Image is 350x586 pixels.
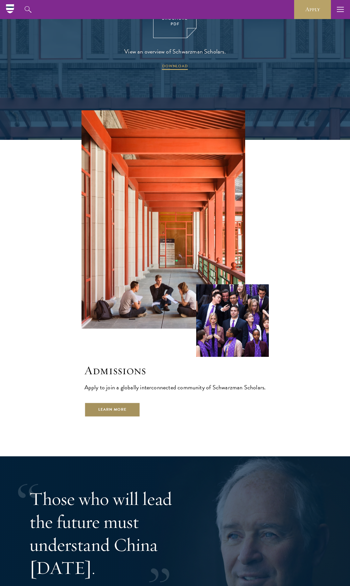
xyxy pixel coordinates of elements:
[84,402,141,417] a: Learn More
[124,47,226,56] span: View an overview of Schwarzman Scholars.
[30,487,187,579] p: Those who will lead the future must understand China [DATE].
[84,382,266,392] p: Apply to join a globally interconnected community of Schwarzman Scholars.
[84,363,266,378] h2: Admissions
[162,63,188,71] span: DOWNLOAD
